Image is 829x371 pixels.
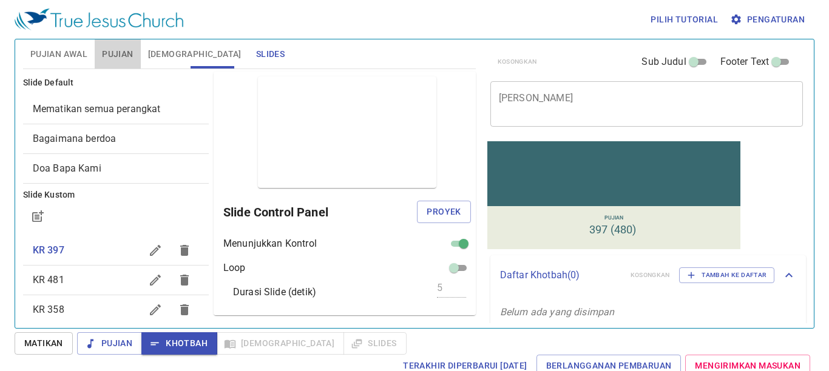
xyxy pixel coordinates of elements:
button: Pujian [77,332,142,355]
div: Mematikan semua perangkat [23,95,209,124]
p: Loop [223,261,246,275]
span: Pujian [102,47,133,62]
h6: Slide Kustom [23,189,209,202]
div: Bagaimana berdoa [23,124,209,153]
button: Pilih tutorial [646,8,723,31]
span: [DEMOGRAPHIC_DATA] [148,47,242,62]
button: Tambah ke Daftar [679,267,774,283]
span: [object Object] [33,133,116,144]
button: Matikan [15,332,73,355]
span: KR 397 [33,244,64,256]
span: Matikan [24,336,63,351]
span: KR 481 [33,274,64,286]
p: Durasi Slide (detik) [233,285,316,299]
div: KR 397 [23,236,209,265]
button: Khotbah [141,332,217,355]
span: Footer Text [720,55,770,69]
div: Daftar Khotbah(0)KosongkanTambah ke Daftar [490,255,806,295]
p: Daftar Khotbah ( 0 ) [500,268,621,282]
span: Slides [256,47,285,62]
button: Pengaturan [728,8,810,31]
div: KR 481 [23,266,209,295]
iframe: from-child [486,139,742,251]
h6: Slide Control Panel [223,202,417,222]
img: True Jesus Church [15,8,183,30]
span: Sub Judul [641,55,686,69]
span: Pujian Awal [30,47,87,62]
h6: Slide Default [23,76,209,90]
div: KR 358 [23,295,209,324]
p: Menunjukkan Kontrol [223,236,317,251]
span: [object Object] [33,103,161,115]
span: Pilih tutorial [651,12,718,27]
div: Doa Bapa Kami [23,154,209,183]
span: [object Object] [33,162,101,174]
span: KR 358 [33,304,64,315]
i: Belum ada yang disimpan [500,306,614,318]
span: Pujian [87,336,132,351]
span: Khotbah [151,336,208,351]
span: Proyek [427,204,461,219]
button: Proyek [417,201,470,223]
span: Tambah ke Daftar [687,270,766,281]
span: Pengaturan [733,12,805,27]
